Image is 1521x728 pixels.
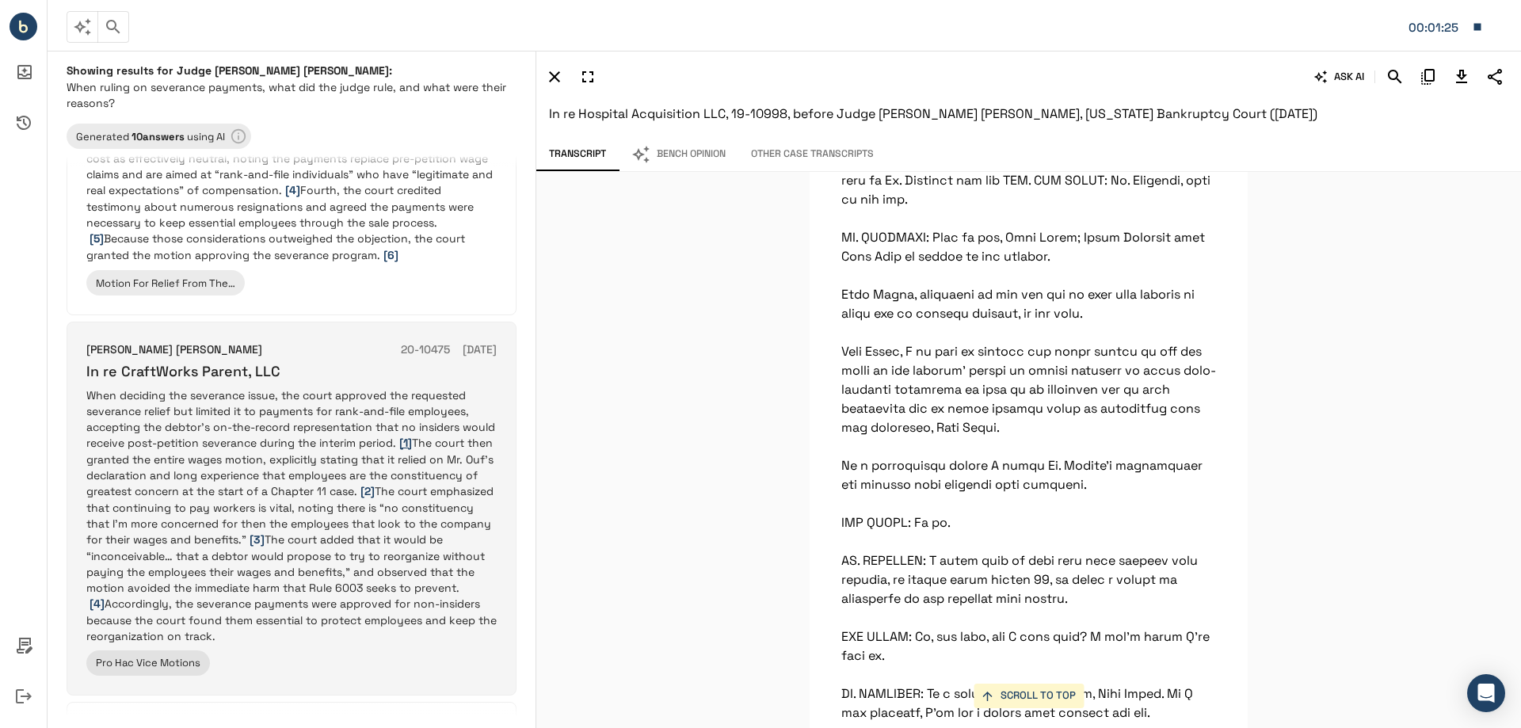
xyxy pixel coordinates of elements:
[86,387,497,644] p: When deciding the severance issue, the court approved the requested severance relief but limited ...
[974,684,1084,708] button: SCROLL TO TOP
[399,436,412,450] span: [1]
[86,270,245,295] div: Motion For Relief From The Automatic Stay
[401,341,450,359] h6: 20-10475
[1448,63,1475,90] button: Download Transcript
[90,597,105,611] span: [4]
[549,105,1317,122] span: In re Hospital Acquisition LLC, 19-10998, before Judge [PERSON_NAME] [PERSON_NAME], [US_STATE] Ba...
[463,341,497,359] h6: [DATE]
[250,532,265,547] span: [3]
[1481,63,1508,90] button: Share Transcript
[360,484,375,498] span: [2]
[67,79,517,111] p: When ruling on severance payments, what did the judge rule, and what were their reasons?
[1382,63,1409,90] button: Search
[285,183,300,197] span: [4]
[383,248,398,262] span: [6]
[1311,63,1368,90] button: ASK AI
[1409,17,1464,38] div: Matter: 108990:0001
[1415,63,1442,90] button: Copy Citation
[738,138,886,171] button: Other Case Transcripts
[86,341,262,359] h6: [PERSON_NAME] [PERSON_NAME]
[86,276,245,290] span: Motion For Relief From The Automatic Stay
[1467,674,1505,712] div: Open Intercom Messenger
[67,130,234,143] span: Generated using AI
[90,231,104,246] span: [5]
[86,650,210,676] div: Pro Hac Vice Motions
[67,63,517,78] h6: Showing results for Judge [PERSON_NAME] [PERSON_NAME]:
[86,362,497,380] h6: In re CraftWorks Parent, LLC
[536,138,619,171] button: Transcript
[619,138,738,171] button: Bench Opinion
[132,130,185,143] b: 10 answer s
[1401,10,1491,44] button: Matter: 108990:0001
[67,124,251,149] div: Learn more about your results
[86,656,210,669] span: Pro Hac Vice Motions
